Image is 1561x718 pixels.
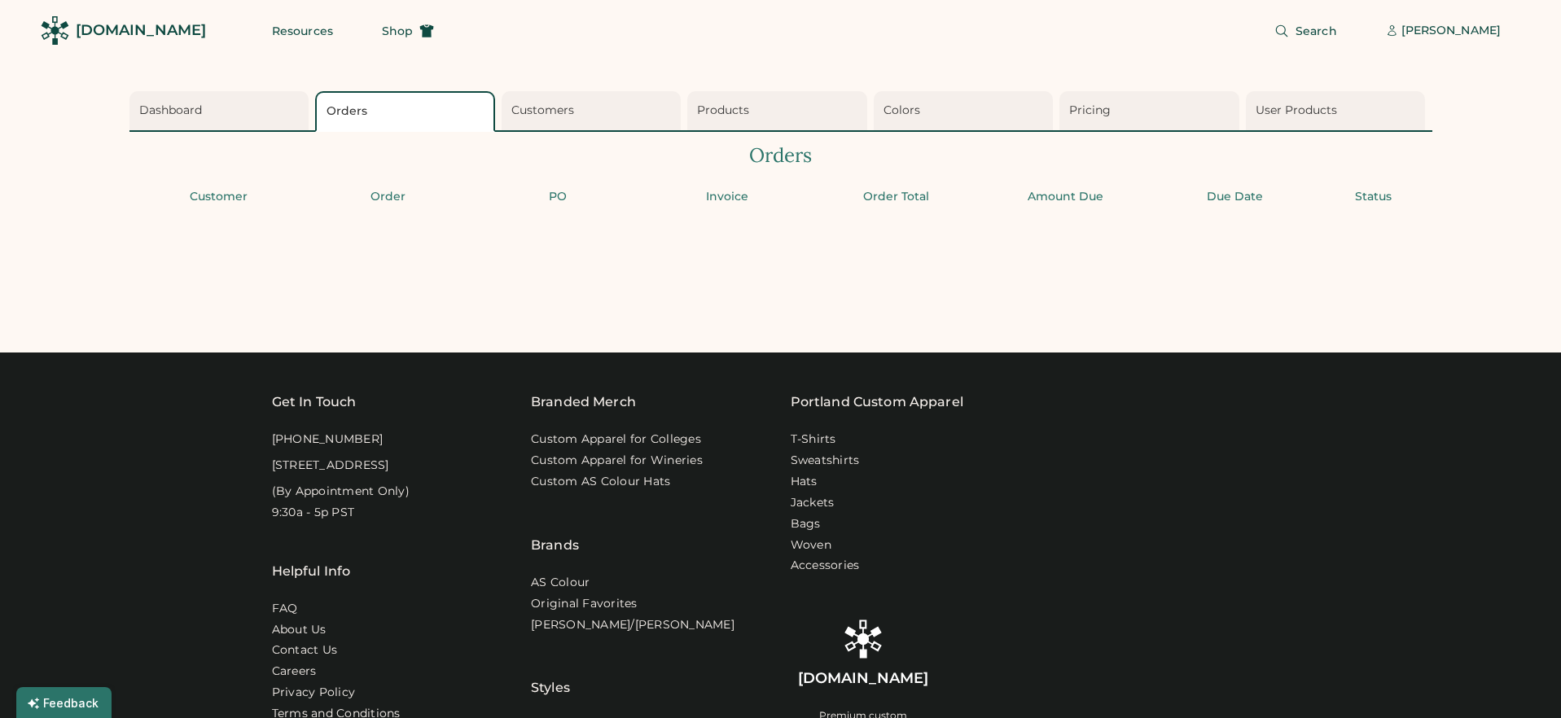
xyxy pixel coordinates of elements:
[76,20,206,41] div: [DOMAIN_NAME]
[791,495,835,511] a: Jackets
[791,516,821,532] a: Bags
[327,103,489,120] div: Orders
[272,622,327,638] a: About Us
[272,458,389,474] div: [STREET_ADDRESS]
[272,642,338,659] a: Contact Us
[798,668,928,689] div: [DOMAIN_NAME]
[531,575,590,591] a: AS Colour
[1325,189,1423,205] div: Status
[791,537,831,554] a: Woven
[41,16,69,45] img: Rendered Logo - Screens
[1296,25,1337,37] span: Search
[1255,15,1357,47] button: Search
[791,431,836,448] a: T-Shirts
[511,103,677,119] div: Customers
[647,189,807,205] div: Invoice
[791,392,963,412] a: Portland Custom Apparel
[791,474,818,490] a: Hats
[272,392,357,412] div: Get In Touch
[272,685,356,701] a: Privacy Policy
[272,562,351,581] div: Helpful Info
[272,663,317,680] a: Careers
[531,453,703,469] a: Custom Apparel for Wineries
[1401,23,1501,39] div: [PERSON_NAME]
[272,484,410,500] div: (By Appointment Only)
[1069,103,1234,119] div: Pricing
[139,103,305,119] div: Dashboard
[986,189,1146,205] div: Amount Due
[1256,103,1421,119] div: User Products
[884,103,1049,119] div: Colors
[272,601,298,617] a: FAQ
[531,431,701,448] a: Custom Apparel for Colleges
[697,103,862,119] div: Products
[844,619,883,659] img: Rendered Logo - Screens
[129,142,1432,169] div: Orders
[309,189,468,205] div: Order
[531,495,579,555] div: Brands
[531,474,670,490] a: Custom AS Colour Hats
[478,189,638,205] div: PO
[791,453,860,469] a: Sweatshirts
[531,617,734,633] a: [PERSON_NAME]/[PERSON_NAME]
[272,431,384,448] div: [PHONE_NUMBER]
[382,25,413,37] span: Shop
[531,392,636,412] div: Branded Merch
[362,15,454,47] button: Shop
[1155,189,1315,205] div: Due Date
[139,189,299,205] div: Customer
[817,189,976,205] div: Order Total
[531,637,570,698] div: Styles
[531,596,638,612] a: Original Favorites
[252,15,353,47] button: Resources
[791,558,860,574] a: Accessories
[272,505,355,521] div: 9:30a - 5p PST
